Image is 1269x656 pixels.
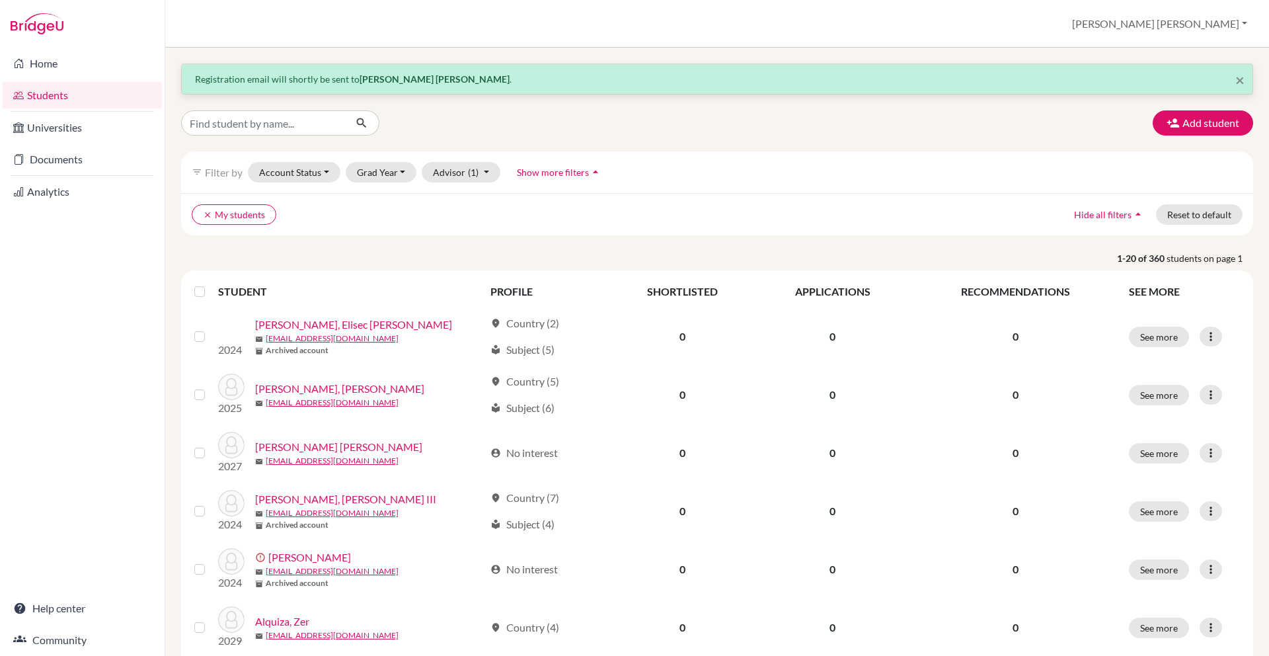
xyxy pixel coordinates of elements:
a: [EMAIL_ADDRESS][DOMAIN_NAME] [266,630,399,641]
button: clearMy students [192,204,276,225]
button: Account Status [248,162,340,183]
th: APPLICATIONS [755,276,909,307]
div: Country (2) [490,315,559,331]
button: See more [1129,443,1189,464]
button: Advisor(1) [422,162,500,183]
span: students on page 1 [1167,251,1253,265]
button: See more [1129,385,1189,405]
p: 0 [918,387,1113,403]
span: account_circle [490,448,501,458]
div: Country (7) [490,490,559,506]
td: 0 [755,366,909,424]
a: [EMAIL_ADDRESS][DOMAIN_NAME] [266,397,399,409]
a: Universities [3,114,162,141]
button: Hide all filtersarrow_drop_up [1063,204,1156,225]
td: 0 [609,482,755,540]
span: location_on [490,622,501,633]
td: 0 [609,540,755,598]
button: Grad Year [346,162,417,183]
b: Archived account [266,345,328,356]
input: Find student by name... [181,110,345,136]
strong: 1-20 of 360 [1117,251,1167,265]
span: mail [255,510,263,518]
th: PROFILE [482,276,609,307]
a: Analytics [3,179,162,205]
p: 0 [918,329,1113,345]
div: No interest [490,561,558,577]
p: 2024 [218,342,245,358]
a: Documents [3,146,162,173]
p: Registration email will shortly be sent to . [195,72,1239,86]
a: [EMAIL_ADDRESS][DOMAIN_NAME] [266,565,399,577]
span: local_library [490,519,501,530]
span: mail [255,568,263,576]
p: 2027 [218,458,245,474]
span: location_on [490,318,501,329]
span: local_library [490,345,501,355]
p: 0 [918,445,1113,461]
a: Help center [3,595,162,622]
i: arrow_drop_up [589,165,602,179]
span: Hide all filters [1074,209,1132,220]
p: 0 [918,503,1113,519]
strong: [PERSON_NAME] [PERSON_NAME] [360,73,510,85]
a: [EMAIL_ADDRESS][DOMAIN_NAME] [266,507,399,519]
img: Alcantara, Aaron Raphael [218,432,245,458]
span: location_on [490,376,501,387]
span: mail [255,458,263,466]
button: Close [1235,72,1245,88]
a: [EMAIL_ADDRESS][DOMAIN_NAME] [266,333,399,345]
button: Add student [1153,110,1253,136]
button: See more [1129,327,1189,347]
span: mail [255,632,263,640]
a: Community [3,627,162,653]
img: Abila, Elisec Rafael [218,315,245,342]
a: Students [3,82,162,108]
th: SHORTLISTED [609,276,755,307]
p: 2025 [218,400,245,416]
div: Subject (5) [490,342,555,358]
a: [PERSON_NAME], Elisec [PERSON_NAME] [255,317,452,333]
td: 0 [755,424,909,482]
span: mail [255,399,263,407]
span: inventory_2 [255,522,263,530]
img: Allynna Gail, Llana [218,548,245,575]
span: × [1235,70,1245,89]
th: SEE MORE [1121,276,1248,307]
a: [EMAIL_ADDRESS][DOMAIN_NAME] [266,455,399,467]
div: Subject (4) [490,516,555,532]
th: RECOMMENDATIONS [910,276,1121,307]
p: 2029 [218,633,245,649]
img: Adriel Chiara, De Guzman [218,374,245,400]
a: [PERSON_NAME], [PERSON_NAME] III [255,491,436,507]
div: No interest [490,445,558,461]
i: filter_list [192,167,202,177]
img: Bridge-U [11,13,63,34]
span: inventory_2 [255,347,263,355]
th: STUDENT [218,276,482,307]
img: Alquiza, Zer [218,606,245,633]
button: [PERSON_NAME] [PERSON_NAME] [1066,11,1253,36]
a: [PERSON_NAME], [PERSON_NAME] [255,381,424,397]
button: See more [1129,501,1189,522]
td: 0 [755,540,909,598]
i: clear [203,210,212,220]
td: 0 [609,424,755,482]
span: location_on [490,493,501,503]
b: Archived account [266,519,328,531]
button: Show more filtersarrow_drop_up [506,162,613,183]
span: inventory_2 [255,580,263,588]
span: error_outline [255,552,268,563]
b: Archived account [266,577,328,589]
button: Reset to default [1156,204,1243,225]
p: 2024 [218,575,245,591]
i: arrow_drop_up [1132,208,1145,221]
span: Show more filters [517,167,589,178]
div: Country (4) [490,620,559,635]
span: local_library [490,403,501,413]
a: [PERSON_NAME] [PERSON_NAME] [255,439,422,455]
div: Subject (6) [490,400,555,416]
a: [PERSON_NAME] [268,550,351,565]
td: 0 [755,482,909,540]
span: (1) [468,167,479,178]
